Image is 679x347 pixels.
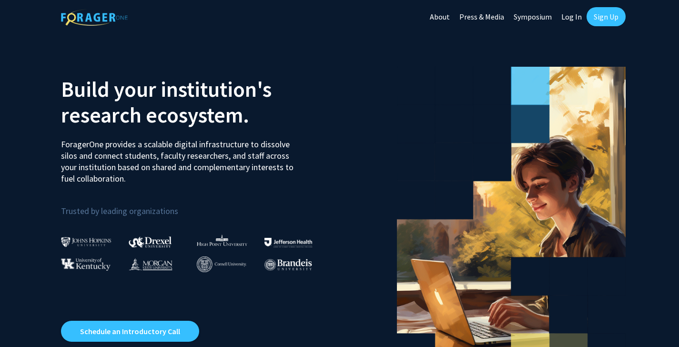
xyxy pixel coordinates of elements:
p: ForagerOne provides a scalable digital infrastructure to dissolve silos and connect students, fac... [61,132,300,184]
img: University of Kentucky [61,258,111,271]
a: Sign Up [587,7,626,26]
img: Morgan State University [129,258,172,270]
h2: Build your institution's research ecosystem. [61,76,333,128]
img: ForagerOne Logo [61,9,128,26]
iframe: Chat [7,304,41,340]
img: Drexel University [129,236,172,247]
img: Thomas Jefferson University [264,238,312,247]
img: Cornell University [197,256,246,272]
p: Trusted by leading organizations [61,192,333,218]
img: Johns Hopkins University [61,237,111,247]
a: Opens in a new tab [61,321,199,342]
img: Brandeis University [264,259,312,271]
img: High Point University [197,235,247,246]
